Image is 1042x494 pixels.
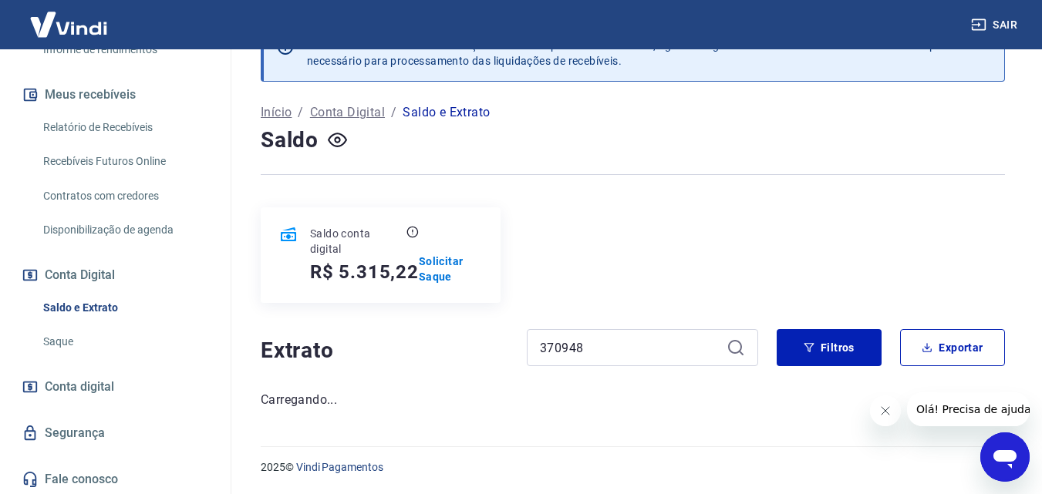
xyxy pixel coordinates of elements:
[298,103,303,122] p: /
[870,395,901,426] iframe: Fechar mensagem
[19,416,212,450] a: Segurança
[968,11,1023,39] button: Sair
[391,103,396,122] p: /
[307,38,943,69] p: Se o saldo aumentar sem um lançamento correspondente no extrato, aguarde algumas horas. Isso acon...
[37,292,212,324] a: Saldo e Extrato
[37,214,212,246] a: Disponibilização de agenda
[540,336,720,359] input: Busque pelo número do pedido
[777,329,882,366] button: Filtros
[900,329,1005,366] button: Exportar
[310,226,403,257] p: Saldo conta digital
[45,376,114,398] span: Conta digital
[980,432,1030,482] iframe: Botão para abrir a janela de mensagens
[907,392,1030,426] iframe: Mensagem da empresa
[261,459,1005,476] p: 2025 ©
[19,1,119,48] img: Vindi
[19,370,212,404] a: Conta digital
[261,391,1005,409] p: Carregando...
[419,254,482,284] a: Solicitar Saque
[403,103,490,122] p: Saldo e Extrato
[37,146,212,177] a: Recebíveis Futuros Online
[37,34,212,66] a: Informe de rendimentos
[9,11,130,23] span: Olá! Precisa de ajuda?
[310,103,385,122] a: Conta Digital
[19,258,212,292] button: Conta Digital
[19,78,212,112] button: Meus recebíveis
[37,326,212,358] a: Saque
[261,103,292,122] a: Início
[261,335,508,366] h4: Extrato
[37,112,212,143] a: Relatório de Recebíveis
[37,180,212,212] a: Contratos com credores
[310,260,419,284] h5: R$ 5.315,22
[261,125,319,156] h4: Saldo
[296,461,383,473] a: Vindi Pagamentos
